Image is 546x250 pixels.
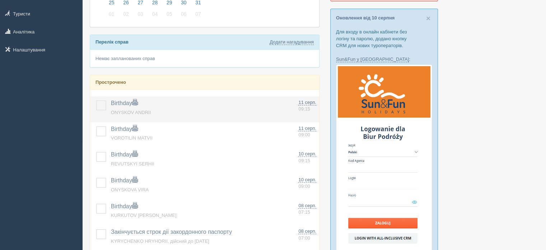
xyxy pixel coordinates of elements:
p: : [336,56,432,63]
a: 02 [119,10,133,22]
span: 01 [107,9,116,19]
a: 07 [191,10,203,22]
b: Прострочено [95,79,126,85]
a: Birthday [111,126,138,132]
a: VOROTILIN MATVII [111,135,153,141]
a: 10 серп. 09:15 [298,151,316,164]
a: 05 [163,10,176,22]
a: 04 [148,10,162,22]
a: 08 серп. 07:00 [298,228,316,241]
a: KURKUTOV [PERSON_NAME] [111,213,177,218]
div: Немає запланованих справ [90,50,319,67]
a: 06 [177,10,191,22]
a: Оновлення від 10 серпня [336,15,395,21]
a: 01 [105,10,118,22]
span: 10 серп. [298,151,316,157]
a: 10 серп. 09:00 [298,177,316,190]
b: Перелік справ [95,39,129,45]
a: 11 серп. 09:15 [298,99,316,113]
span: 11 серп. [298,126,316,131]
span: 07:00 [298,235,310,241]
span: 06 [179,9,188,19]
span: 03 [136,9,145,19]
span: 04 [150,9,160,19]
a: 11 серп. 09:00 [298,125,316,138]
a: ONYSKOV ANDRII [111,110,151,115]
span: 09:15 [298,106,310,112]
a: Birthday [111,177,138,183]
a: 03 [134,10,147,22]
span: 09:00 [298,132,310,137]
span: 08 серп. [298,203,316,209]
span: 07 [193,9,203,19]
a: Birthday [111,100,138,106]
span: 11 серп. [298,100,316,105]
a: Додати нагадування [270,39,314,45]
a: Sun&Fun у [GEOGRAPHIC_DATA] [336,56,409,62]
span: 05 [165,9,174,19]
a: 08 серп. 07:15 [298,203,316,216]
span: 07:15 [298,209,310,215]
span: 10 серп. [298,177,316,183]
a: REVUTSKYI SERHII [111,161,154,167]
a: Birthday [111,203,138,209]
p: Для входу в онлайн кабінети без логіну та паролю, додано кнопку CRM для нових туроператорів. [336,28,432,49]
a: Закінчується строк дії закордонного паспорту [111,229,232,235]
a: KYRYCHENKO HRYHORII, дійсний до [DATE] [111,238,209,244]
span: 02 [121,9,131,19]
span: × [426,14,430,22]
button: Close [426,14,430,22]
span: 08 серп. [298,228,316,234]
span: 09:15 [298,158,310,163]
span: 09:00 [298,183,310,189]
a: ONYSKOVA VIRA [111,187,149,192]
a: Birthday [111,151,138,158]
